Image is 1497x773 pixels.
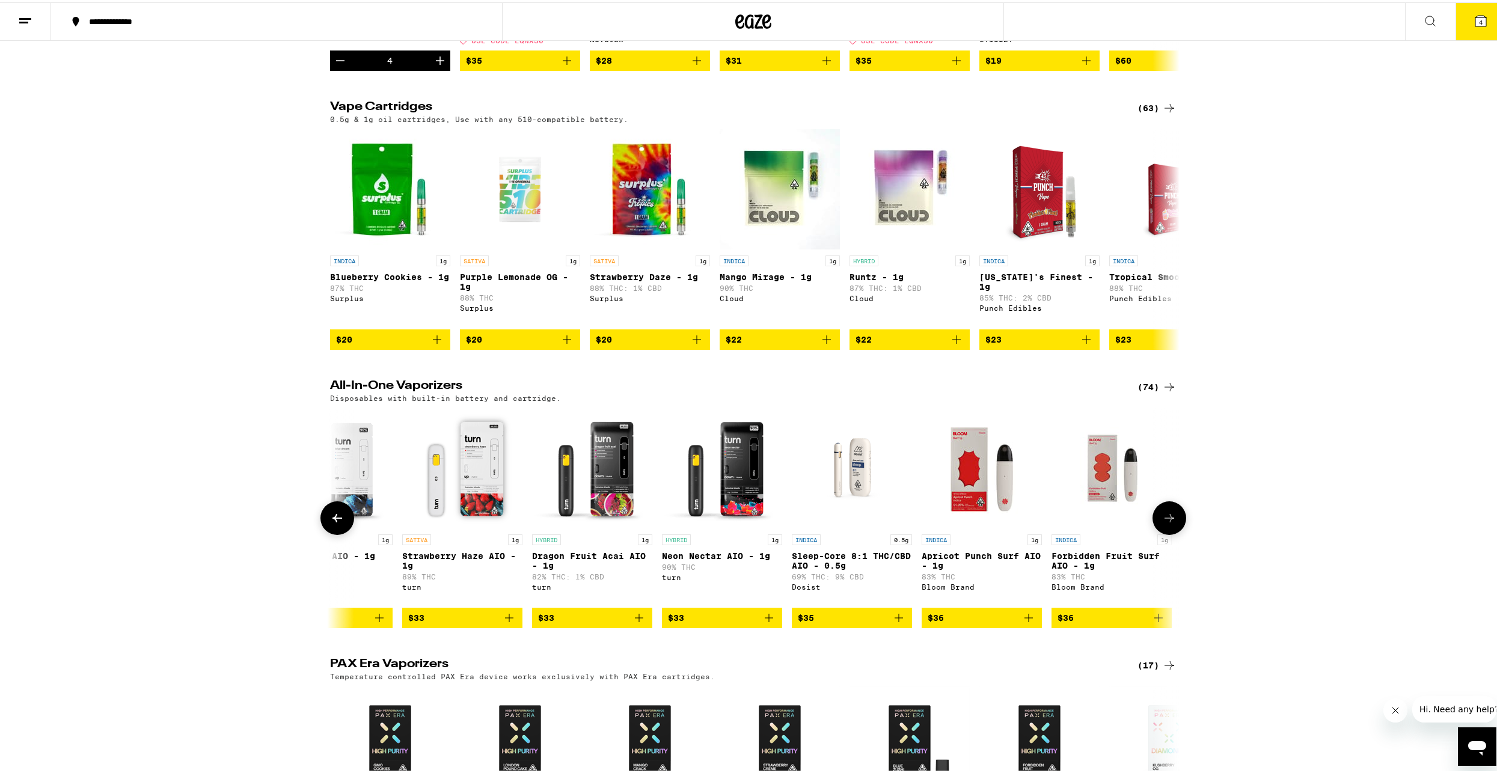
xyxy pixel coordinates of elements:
[890,532,912,543] p: 0.5g
[922,532,951,543] p: INDICA
[1458,725,1496,763] iframe: Button to launch messaging window
[272,571,393,579] div: turn
[1181,406,1302,526] img: Bloom Brand - Super Lemon Haze Surf AIO - 1g
[922,549,1042,568] p: Apricot Punch Surf AIO - 1g
[1181,549,1302,568] p: Super Lemon Haze Surf AIO - 1g
[979,302,1100,310] div: Punch Edibles
[1109,127,1229,326] a: Open page for Tropical Smoothie - 1g from Punch Edibles
[466,53,482,63] span: $35
[1383,696,1407,720] iframe: Close message
[1181,532,1210,543] p: SATIVA
[662,605,782,626] button: Add to bag
[1052,581,1172,588] div: Bloom Brand
[460,292,580,299] p: 88% THC
[1115,332,1131,342] span: $23
[720,327,840,347] button: Add to bag
[985,53,1002,63] span: $19
[460,48,580,69] button: Add to bag
[590,327,710,347] button: Add to bag
[402,406,522,526] img: turn - Strawberry Haze AIO - 1g
[402,532,431,543] p: SATIVA
[638,532,652,543] p: 1g
[1052,570,1172,578] p: 83% THC
[402,581,522,588] div: turn
[272,406,393,605] a: Open page for Blue Dream AIO - 1g from turn
[1137,99,1177,113] div: (63)
[590,292,710,300] div: Surplus
[272,406,393,526] img: turn - Blue Dream AIO - 1g
[825,253,840,264] p: 1g
[330,113,628,121] p: 0.5g & 1g oil cartridges, Use with any 510-compatible battery.
[720,127,840,326] a: Open page for Mango Mirage - 1g from Cloud
[720,282,840,290] p: 90% THC
[668,611,684,620] span: $33
[726,53,742,63] span: $31
[1181,605,1302,626] button: Add to bag
[720,48,840,69] button: Add to bag
[590,127,710,247] img: Surplus - Strawberry Daze - 1g
[330,292,450,300] div: Surplus
[402,406,522,605] a: Open page for Strawberry Haze AIO - 1g from turn
[1137,377,1177,392] a: (74)
[856,332,872,342] span: $22
[7,8,87,18] span: Hi. Need any help?
[532,532,561,543] p: HYBRID
[1052,406,1172,605] a: Open page for Forbidden Fruit Surf AIO - 1g from Bloom Brand
[726,332,742,342] span: $22
[1109,253,1138,264] p: INDICA
[768,532,782,543] p: 1g
[590,253,619,264] p: SATIVA
[402,570,522,578] p: 89% THC
[1181,406,1302,605] a: Open page for Super Lemon Haze Surf AIO - 1g from Bloom Brand
[662,532,691,543] p: HYBRID
[850,127,970,247] img: Cloud - Runtz - 1g
[402,549,522,568] p: Strawberry Haze AIO - 1g
[596,332,612,342] span: $20
[1109,282,1229,290] p: 88% THC
[850,327,970,347] button: Add to bag
[850,48,970,69] button: Add to bag
[596,53,612,63] span: $28
[466,332,482,342] span: $20
[532,549,652,568] p: Dragon Fruit Acai AIO - 1g
[430,48,450,69] button: Increment
[471,127,568,247] img: Surplus - Purple Lemonade OG - 1g
[330,99,1118,113] h2: Vape Cartridges
[720,292,840,300] div: Cloud
[928,611,944,620] span: $36
[1137,656,1177,670] a: (17)
[330,327,450,347] button: Add to bag
[436,253,450,264] p: 1g
[792,532,821,543] p: INDICA
[1052,532,1080,543] p: INDICA
[922,406,1042,526] img: Bloom Brand - Apricot Punch Surf AIO - 1g
[1181,581,1302,588] div: Bloom Brand
[922,605,1042,626] button: Add to bag
[330,392,561,400] p: Disposables with built-in battery and cartridge.
[662,561,782,569] p: 90% THC
[538,611,554,620] span: $33
[532,570,652,578] p: 82% THC: 1% CBD
[662,549,782,558] p: Neon Nectar AIO - 1g
[792,581,912,588] div: Dosist
[330,670,715,678] p: Temperature controlled PAX Era device works exclusively with PAX Era cartridges.
[460,253,489,264] p: SATIVA
[508,532,522,543] p: 1g
[460,127,580,326] a: Open page for Purple Lemonade OG - 1g from Surplus
[720,270,840,280] p: Mango Mirage - 1g
[1109,327,1229,347] button: Add to bag
[1052,549,1172,568] p: Forbidden Fruit Surf AIO - 1g
[460,327,580,347] button: Add to bag
[979,327,1100,347] button: Add to bag
[1109,48,1229,69] button: Add to bag
[1479,16,1483,23] span: 4
[1412,694,1496,720] iframe: Message from company
[979,48,1100,69] button: Add to bag
[272,605,393,626] button: Add to bag
[532,605,652,626] button: Add to bag
[330,127,450,247] img: Surplus - Blueberry Cookies - 1g
[532,581,652,588] div: turn
[402,605,522,626] button: Add to bag
[330,270,450,280] p: Blueberry Cookies - 1g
